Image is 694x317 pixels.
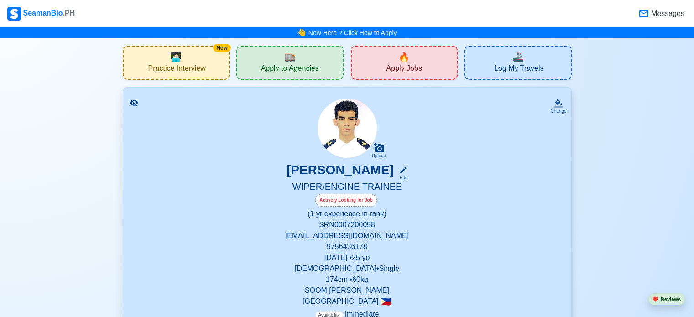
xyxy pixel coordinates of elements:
span: .PH [63,9,75,17]
span: agencies [284,50,296,64]
button: heartReviews [648,293,685,306]
p: SRN 0007200058 [134,219,560,230]
p: [EMAIL_ADDRESS][DOMAIN_NAME] [134,230,560,241]
span: heart [652,296,659,302]
div: Upload [372,153,386,159]
p: SOOM [PERSON_NAME] [134,285,560,296]
p: 174 cm • 60 kg [134,274,560,285]
span: Messages [649,8,684,19]
span: Apply Jobs [386,64,422,75]
h5: WIPER/ENGINE TRAINEE [134,181,560,194]
p: [DATE] • 25 yo [134,252,560,263]
span: new [398,50,410,64]
div: Change [550,108,566,114]
p: [DEMOGRAPHIC_DATA] • Single [134,263,560,274]
span: Log My Travels [494,64,543,75]
span: bell [297,27,307,39]
span: 🇵🇭 [381,297,391,306]
img: Logo [7,7,21,21]
p: 9756436178 [134,241,560,252]
div: SeamanBio [7,7,75,21]
p: [GEOGRAPHIC_DATA] [134,296,560,307]
h3: [PERSON_NAME] [287,162,394,181]
span: travel [512,50,524,64]
div: Actively Looking for Job [315,194,377,207]
span: interview [170,50,182,64]
a: New Here ? Click How to Apply [308,29,397,36]
div: New [213,44,231,52]
p: (1 yr experience in rank) [134,208,560,219]
span: Practice Interview [148,64,206,75]
div: Edit [396,174,407,181]
span: Apply to Agencies [261,64,319,75]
